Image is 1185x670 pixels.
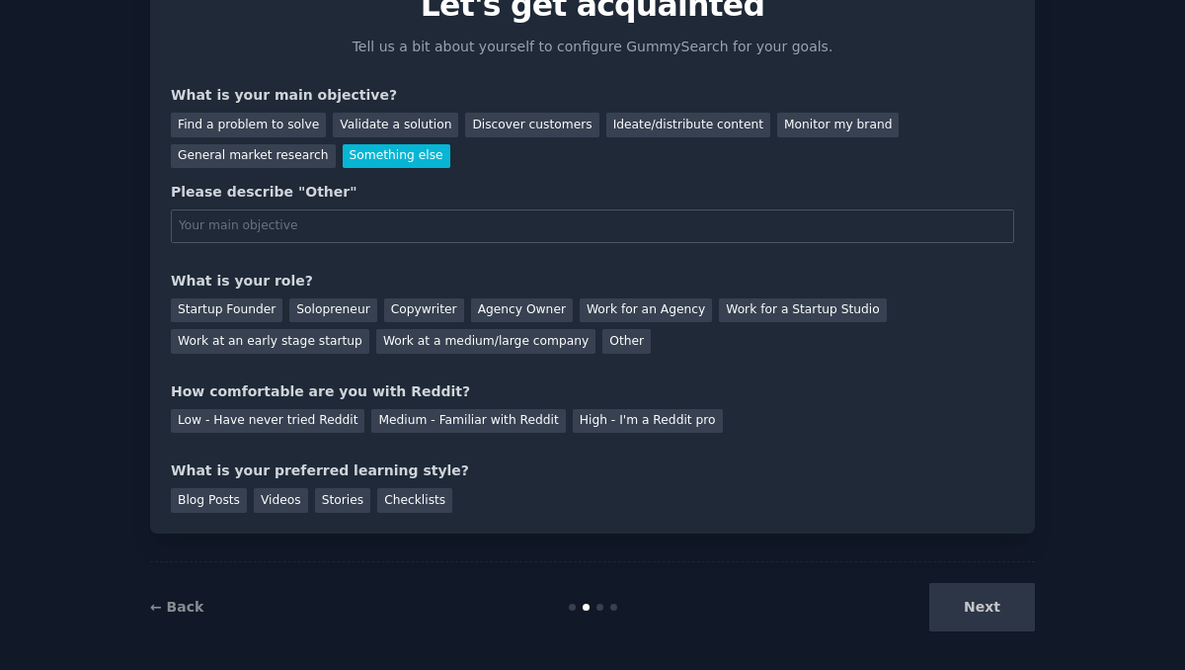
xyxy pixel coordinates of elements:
[315,488,370,513] div: Stories
[171,329,369,354] div: Work at an early stage startup
[371,409,565,434] div: Medium - Familiar with Reddit
[254,488,308,513] div: Videos
[573,409,723,434] div: High - I'm a Reddit pro
[171,488,247,513] div: Blog Posts
[719,298,886,323] div: Work for a Startup Studio
[580,298,712,323] div: Work for an Agency
[465,113,598,137] div: Discover customers
[171,144,336,169] div: General market research
[171,409,364,434] div: Low - Have never tried Reddit
[344,37,841,57] p: Tell us a bit about yourself to configure GummySearch for your goals.
[602,329,651,354] div: Other
[171,85,1014,106] div: What is your main objective?
[384,298,464,323] div: Copywriter
[289,298,376,323] div: Solopreneur
[343,144,450,169] div: Something else
[171,461,1014,481] div: What is your preferred learning style?
[171,271,1014,292] div: What is your role?
[777,113,899,137] div: Monitor my brand
[171,182,1014,203] div: Please describe "Other"
[171,298,282,323] div: Startup Founder
[171,113,326,137] div: Find a problem to solve
[333,113,458,137] div: Validate a solution
[606,113,770,137] div: Ideate/distribute content
[376,329,595,354] div: Work at a medium/large company
[377,488,452,513] div: Checklists
[150,599,203,615] a: ← Back
[171,209,1014,243] input: Your main objective
[471,298,573,323] div: Agency Owner
[171,381,1014,402] div: How comfortable are you with Reddit?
